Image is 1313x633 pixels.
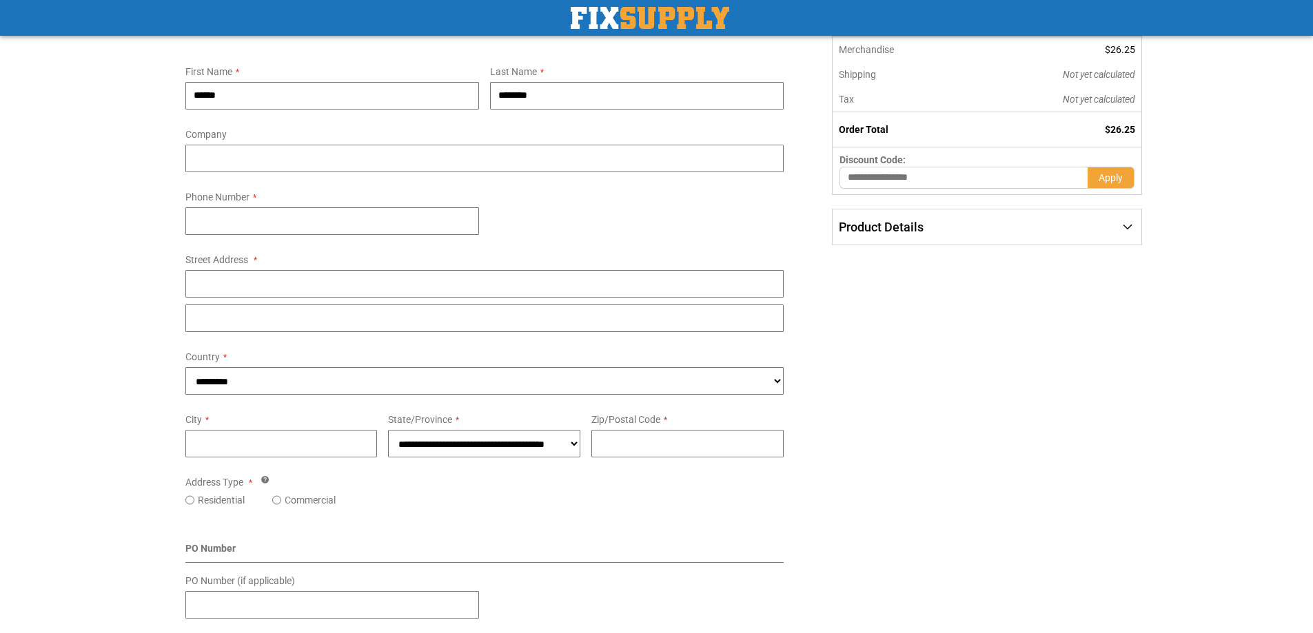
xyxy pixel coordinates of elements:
span: State/Province [388,414,452,425]
span: PO Number (if applicable) [185,575,295,586]
span: Zip/Postal Code [591,414,660,425]
span: $26.25 [1105,44,1135,55]
span: Address Type [185,477,243,488]
span: City [185,414,202,425]
label: Residential [198,493,245,507]
span: Company [185,129,227,140]
a: store logo [571,7,729,29]
button: Apply [1088,167,1134,189]
img: Fix Industrial Supply [571,7,729,29]
span: Product Details [839,220,924,234]
span: First Name [185,66,232,77]
span: $26.25 [1105,124,1135,135]
th: Tax [833,87,970,112]
th: Merchandise [833,37,970,62]
span: Street Address [185,254,248,265]
div: PO Number [185,541,784,563]
span: Last Name [490,66,537,77]
strong: Order Total [839,124,888,135]
span: Country [185,351,220,362]
span: Discount Code: [839,154,906,165]
span: Shipping [839,69,876,80]
span: Phone Number [185,191,250,203]
span: Not yet calculated [1063,69,1135,80]
span: Not yet calculated [1063,94,1135,105]
span: Apply [1099,172,1123,183]
label: Commercial [285,493,336,507]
